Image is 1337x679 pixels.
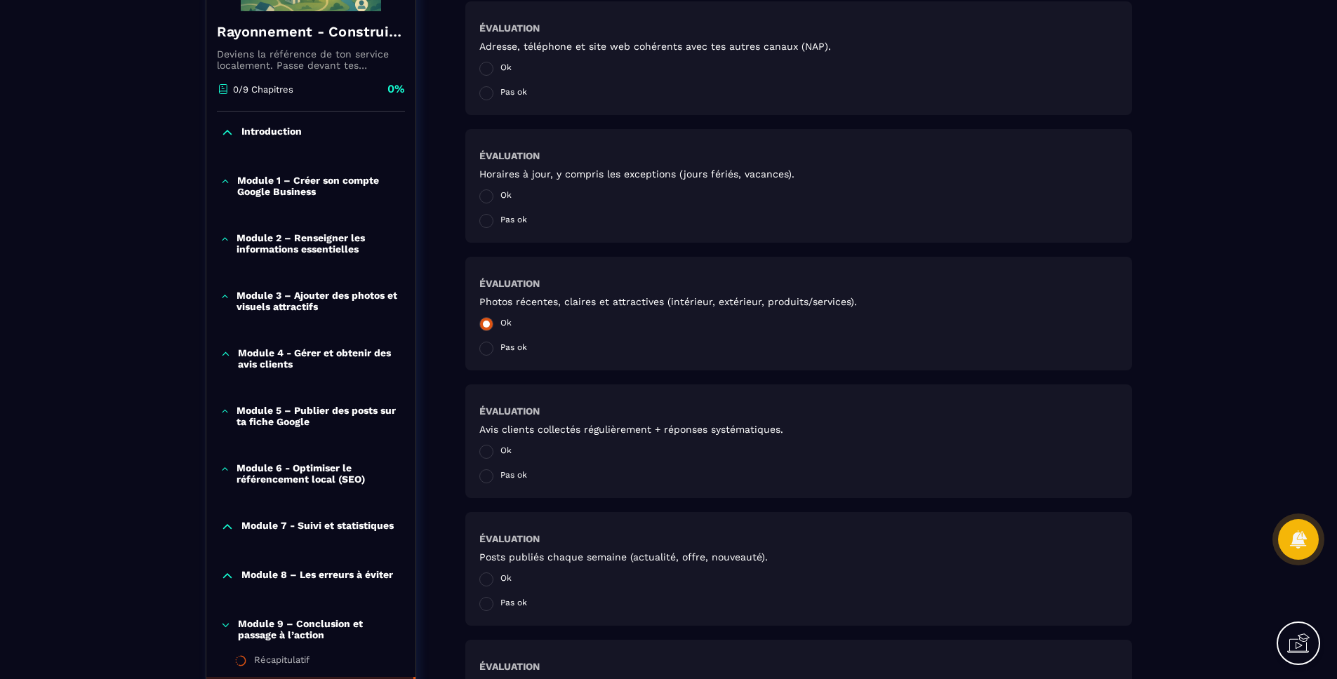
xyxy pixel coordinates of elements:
[241,569,393,583] p: Module 8 – Les erreurs à éviter
[241,126,302,140] p: Introduction
[479,22,540,34] h6: Évaluation
[479,405,540,417] h6: Évaluation
[500,445,512,459] span: Ok
[479,168,794,180] h5: Horaires à jour, y compris les exceptions (jours fériés, vacances).
[500,318,512,332] span: Ok
[233,84,293,95] p: 0/9 Chapitres
[479,551,768,563] h5: Posts publiés chaque semaine (actualité, offre, nouveauté).
[238,347,401,370] p: Module 4 - Gérer et obtenir des avis clients
[217,48,405,71] p: Deviens la référence de ton service localement. Passe devant tes concurrents et devient enfin ren...
[237,290,401,312] p: Module 3 – Ajouter des photos et visuels attractifs
[254,654,310,670] div: Récapitulatif
[217,22,405,41] h4: Rayonnement - Construire ma fiche établissement Google optimisée
[479,424,783,435] h5: Avis clients collectés régulièrement + réponses systématiques.
[500,62,512,76] span: Ok
[500,470,527,484] span: Pas ok
[479,150,540,161] h6: Évaluation
[241,520,394,534] p: Module 7 - Suivi et statistiques
[479,296,857,307] h5: Photos récentes, claires et attractives (intérieur, extérieur, produits/services).
[479,533,540,544] h6: Évaluation
[479,661,540,672] h6: Évaluation
[237,175,401,197] p: Module 1 – Créer son compte Google Business
[500,215,527,229] span: Pas ok
[479,41,831,52] h5: Adresse, téléphone et site web cohérents avec tes autres canaux (NAP).
[387,81,405,97] p: 0%
[237,405,401,427] p: Module 5 – Publier des posts sur ta fiche Google
[479,278,540,289] h6: Évaluation
[500,190,512,204] span: Ok
[238,618,401,640] p: Module 9 – Conclusion et passage à l’action
[237,462,401,485] p: Module 6 - Optimiser le référencement local (SEO)
[500,342,527,356] span: Pas ok
[500,87,527,101] span: Pas ok
[500,598,527,612] span: Pas ok
[237,232,401,255] p: Module 2 – Renseigner les informations essentielles
[500,573,512,587] span: Ok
